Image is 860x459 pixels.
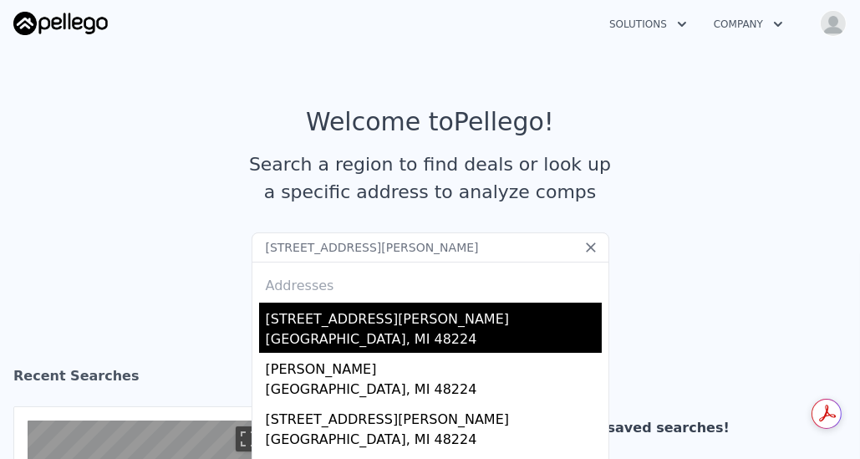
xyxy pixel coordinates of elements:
[266,403,602,430] div: [STREET_ADDRESS][PERSON_NAME]
[243,150,618,206] div: Search a region to find deals or look up a specific address to analyze comps
[266,353,602,380] div: [PERSON_NAME]
[259,263,602,303] div: Addresses
[13,353,847,406] div: Recent Searches
[820,10,847,37] img: avatar
[306,107,554,137] div: Welcome to Pellego !
[266,329,602,353] div: [GEOGRAPHIC_DATA], MI 48224
[252,232,609,263] input: Search an address or region...
[266,430,602,453] div: [GEOGRAPHIC_DATA], MI 48224
[700,9,796,39] button: Company
[583,416,823,440] div: No saved searches!
[266,380,602,403] div: [GEOGRAPHIC_DATA], MI 48224
[266,303,602,329] div: [STREET_ADDRESS][PERSON_NAME]
[13,12,108,35] img: Pellego
[236,426,261,451] button: Toggle fullscreen view
[596,9,700,39] button: Solutions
